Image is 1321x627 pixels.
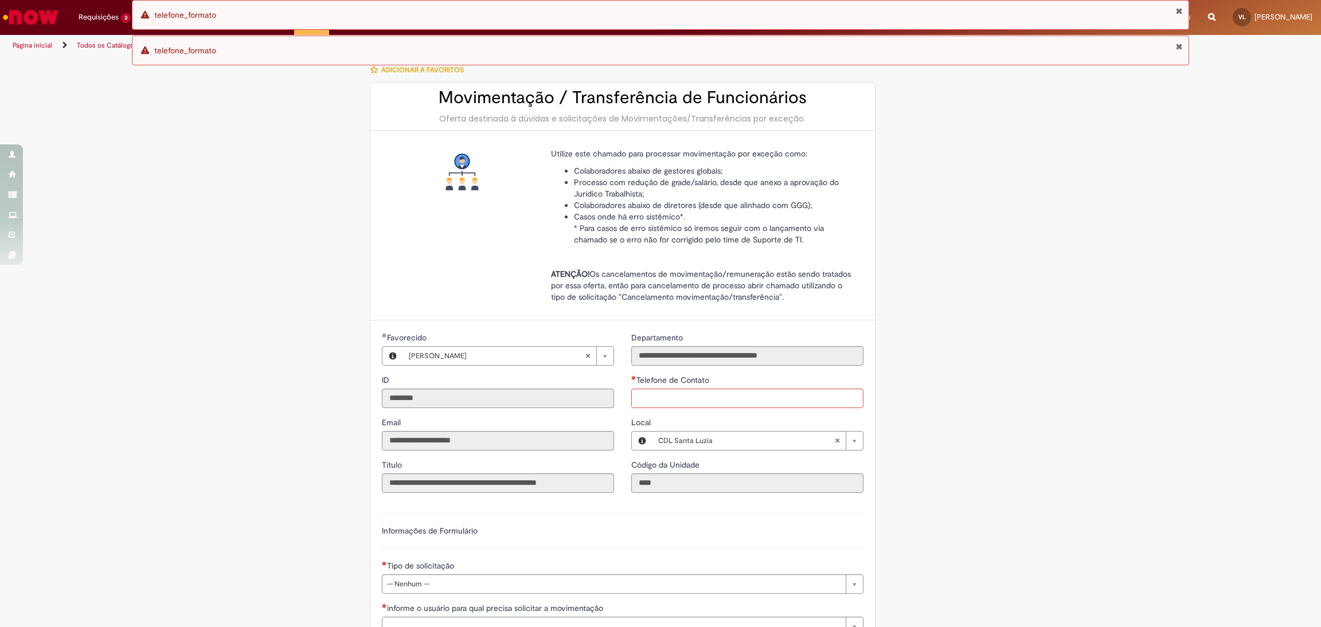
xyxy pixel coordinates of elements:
img: ServiceNow [1,6,60,29]
input: ID [382,389,614,408]
a: CDL Santa LuziaLimpar campo Local [652,432,863,450]
span: Necessários - Favorecido [387,332,429,343]
span: [PERSON_NAME] [1254,12,1312,22]
input: Email [382,431,614,450]
label: Somente leitura - Departamento [631,332,685,343]
span: Obrigatório Preenchido [382,333,387,338]
button: Fechar Notificação [1175,6,1183,15]
span: VL [1238,13,1246,21]
span: Telefone de Contato [636,375,712,385]
span: Utilize este chamado para processar movimentação por exceção como: [551,148,807,159]
label: Informações de Formulário [382,526,478,536]
abbr: Limpar campo Local [828,432,846,450]
span: -- Nenhum -- [387,575,840,593]
div: Oferta destinada à dúvidas e solicitações de Movimentações/Transferências por exceção. [382,113,863,124]
a: Todos os Catálogos [77,41,138,50]
span: Processo com redução de grade/salário, desde que anexo a aprovação do Jurídico Trabalhista; [574,177,839,199]
img: Movimentação / Transferência de Funcionários [444,154,480,190]
button: Local, Visualizar este registro CDL Santa Luzia [632,432,652,450]
strong: ATENÇÃO! [551,269,589,279]
button: Favorecido, Visualizar este registro Veronica Da Silva Leite [382,347,403,365]
span: Somente leitura - Código da Unidade [631,460,702,470]
input: Departamento [631,346,863,366]
span: Tipo de solicitação [387,561,456,571]
span: telefone_formato [154,10,216,20]
span: Necessários [382,604,387,608]
span: Colaboradores abaixo de gestores globais; [574,166,723,176]
h2: Movimentação / Transferência de Funcionários [382,88,863,107]
button: Fechar Notificação [1175,42,1183,51]
span: * Para casos de erro sistêmico só iremos seguir com o lançamento via chamado se o erro não for co... [574,223,824,245]
input: Código da Unidade [631,473,863,493]
span: [PERSON_NAME] [409,347,585,365]
span: telefone_formato [154,45,216,56]
span: Adicionar a Favoritos [381,65,464,75]
span: Necessários - informe o usuário para qual precisa solicitar a movimentação [387,603,605,613]
span: Somente leitura - ID [382,375,392,385]
span: Somente leitura - Título [382,460,404,470]
span: CDL Santa Luzia [658,432,834,450]
label: Somente leitura - ID [382,374,392,386]
a: Página inicial [13,41,52,50]
span: Somente leitura - Departamento [631,332,685,343]
span: Local [631,417,653,428]
span: 3 [121,13,131,23]
span: Requisições [79,11,119,23]
label: Somente leitura - Email [382,417,403,428]
input: Título [382,473,614,493]
span: Casos onde há erro sistêmico*. [574,211,685,222]
abbr: Limpar campo Favorecido [579,347,596,365]
label: Somente leitura - Título [382,459,404,471]
span: Necessários [631,375,636,380]
input: Telefone de Contato [631,389,863,408]
label: Somente leitura - Código da Unidade [631,459,702,471]
ul: Trilhas de página [9,35,872,56]
span: Os cancelamentos de movimentação/remuneração estão sendo tratados por essa oferta, então para can... [551,269,851,302]
span: Necessários [382,561,387,566]
span: Colaboradores abaixo de diretores (desde que alinhado com GGG); [574,200,812,210]
a: [PERSON_NAME]Limpar campo Favorecido [403,347,613,365]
